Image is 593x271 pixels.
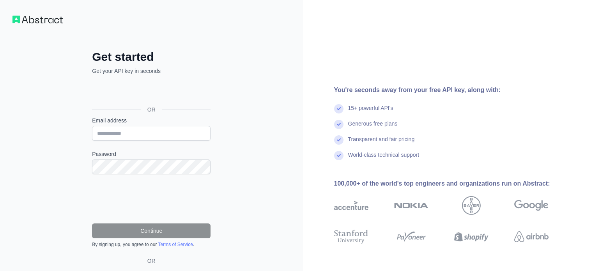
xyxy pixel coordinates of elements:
div: Generous free plans [348,120,398,135]
label: Password [92,150,211,158]
label: Email address [92,117,211,124]
img: bayer [462,196,481,215]
div: By signing up, you agree to our . [92,241,211,248]
img: check mark [334,120,343,129]
img: check mark [334,104,343,113]
h2: Get started [92,50,211,64]
div: You're seconds away from your free API key, along with: [334,85,574,95]
iframe: reCAPTCHA [92,184,211,214]
p: Get your API key in seconds [92,67,211,75]
img: check mark [334,135,343,145]
img: google [514,196,549,215]
button: Continue [92,223,211,238]
img: shopify [454,228,489,245]
iframe: Sign in with Google Button [88,83,213,101]
img: airbnb [514,228,549,245]
img: payoneer [394,228,428,245]
img: Workflow [12,16,63,23]
span: OR [141,106,162,113]
img: check mark [334,151,343,160]
span: OR [144,257,159,265]
img: nokia [394,196,428,215]
img: stanford university [334,228,368,245]
div: 15+ powerful API's [348,104,393,120]
div: World-class technical support [348,151,420,166]
div: 100,000+ of the world's top engineers and organizations run on Abstract: [334,179,574,188]
a: Terms of Service [158,242,193,247]
div: Transparent and fair pricing [348,135,415,151]
img: accenture [334,196,368,215]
